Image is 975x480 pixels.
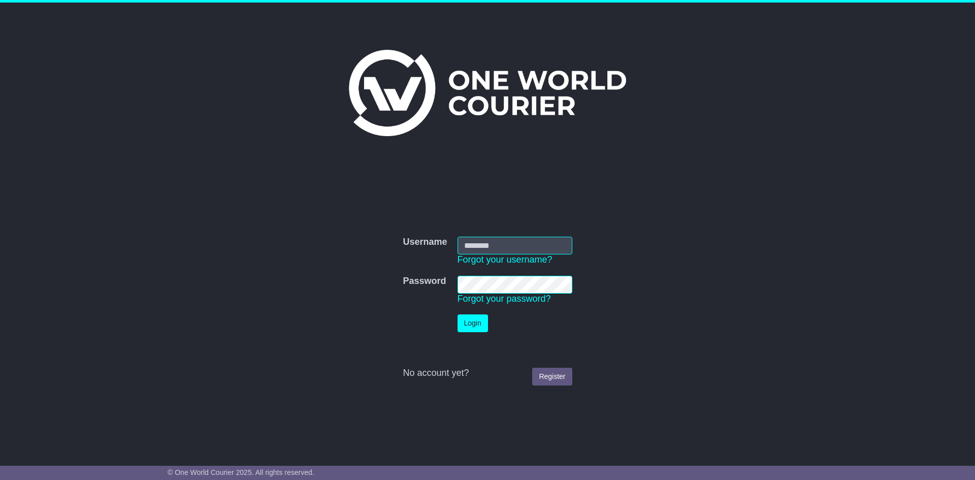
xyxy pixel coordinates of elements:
label: Username [403,237,447,248]
div: No account yet? [403,368,572,379]
button: Login [458,314,488,332]
a: Register [532,368,572,386]
label: Password [403,276,446,287]
span: © One World Courier 2025. All rights reserved. [168,468,314,476]
a: Forgot your username? [458,254,552,265]
a: Forgot your password? [458,294,551,304]
img: One World [349,50,626,136]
